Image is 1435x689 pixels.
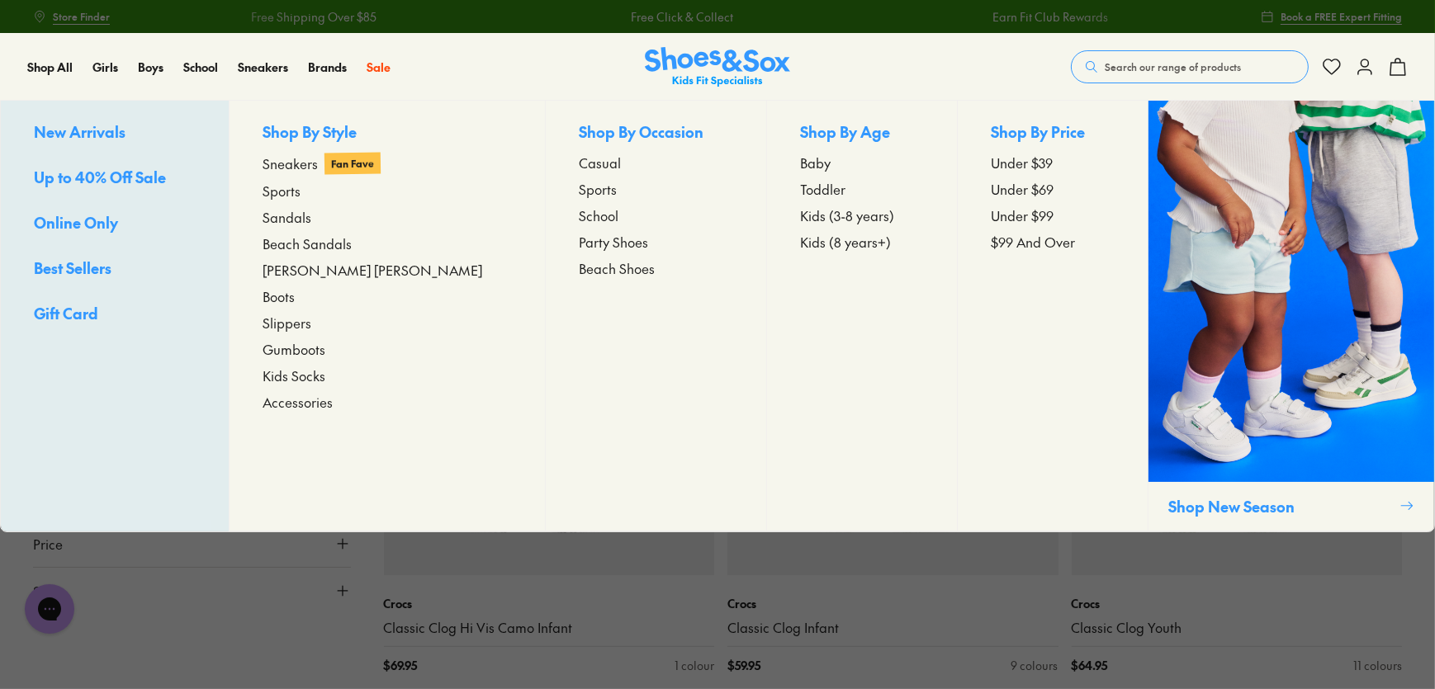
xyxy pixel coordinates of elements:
[34,212,118,233] span: Online Only
[727,595,1058,612] p: Crocs
[618,8,720,26] a: Free Click & Collect
[263,313,512,333] a: Slippers
[991,232,1075,252] span: $99 And Over
[1148,101,1434,531] a: Shop New Season
[263,234,352,253] span: Beach Sandals
[263,286,295,306] span: Boots
[17,578,83,639] iframe: Gorgias live chat messenger
[263,392,512,412] a: Accessories
[263,286,512,306] a: Boots
[1281,9,1402,24] span: Book a FREE Expert Fitting
[1105,59,1241,74] span: Search our range of products
[308,59,347,75] span: Brands
[263,366,512,385] a: Kids Socks
[645,47,790,87] img: SNS_Logo_Responsive.svg
[991,205,1054,225] span: Under $99
[263,181,512,201] a: Sports
[27,59,73,75] span: Shop All
[53,9,110,24] span: Store Finder
[727,619,1058,637] a: Classic Clog Infant
[675,657,714,674] div: 1 colour
[1148,101,1434,482] img: SNS_WEBASSETS_CollectionHero_ShopAll_1280x1600_6bdd8012-3a9d-4a11-8822-f7041dfd8577.png
[645,47,790,87] a: Shoes & Sox
[33,534,63,554] span: Price
[263,366,325,385] span: Kids Socks
[979,8,1095,26] a: Earn Fit Club Rewards
[991,153,1115,172] a: Under $39
[991,153,1053,172] span: Under $39
[991,232,1115,252] a: $99 And Over
[991,179,1115,199] a: Under $69
[1261,2,1402,31] a: Book a FREE Expert Fitting
[1072,619,1403,637] a: Classic Clog Youth
[367,59,391,75] span: Sale
[33,2,110,31] a: Store Finder
[263,153,318,173] span: Sneakers
[367,59,391,76] a: Sale
[579,258,733,278] a: Beach Shoes
[727,657,760,674] span: $ 59.95
[579,179,617,199] span: Sports
[800,205,924,225] a: Kids (3-8 years)
[1071,50,1309,83] button: Search our range of products
[991,179,1054,199] span: Under $69
[579,205,618,225] span: School
[138,59,163,76] a: Boys
[579,153,621,172] span: Casual
[263,181,301,201] span: Sports
[1072,595,1403,612] p: Crocs
[579,232,733,252] a: Party Shoes
[27,59,73,76] a: Shop All
[384,657,418,674] span: $ 69.95
[34,303,98,323] span: Gift Card
[263,153,512,174] a: Sneakers Fan Fave
[183,59,218,75] span: School
[579,179,733,199] a: Sports
[1353,657,1402,674] div: 11 colours
[263,207,512,227] a: Sandals
[34,257,111,278] span: Best Sellers
[34,167,166,187] span: Up to 40% Off Sale
[238,59,288,76] a: Sneakers
[92,59,118,75] span: Girls
[183,59,218,76] a: School
[238,8,363,26] a: Free Shipping Over $85
[800,179,845,199] span: Toddler
[138,59,163,75] span: Boys
[34,166,196,191] a: Up to 40% Off Sale
[1168,495,1393,517] p: Shop New Season
[34,121,126,142] span: New Arrivals
[34,302,196,328] a: Gift Card
[34,257,196,282] a: Best Sellers
[33,521,351,567] button: Price
[579,232,648,252] span: Party Shoes
[263,339,512,359] a: Gumboots
[33,568,351,614] button: Size
[34,120,196,146] a: New Arrivals
[263,207,311,227] span: Sandals
[579,258,655,278] span: Beach Shoes
[92,59,118,76] a: Girls
[263,339,325,359] span: Gumboots
[800,232,891,252] span: Kids (8 years+)
[263,234,512,253] a: Beach Sandals
[238,59,288,75] span: Sneakers
[800,153,831,172] span: Baby
[579,120,733,146] p: Shop By Occasion
[384,595,715,612] p: Crocs
[34,211,196,237] a: Online Only
[384,619,715,637] a: Classic Clog Hi Vis Camo Infant
[263,313,311,333] span: Slippers
[800,232,924,252] a: Kids (8 years+)
[263,392,333,412] span: Accessories
[1011,657,1058,674] div: 9 colours
[1072,657,1108,674] span: $ 64.95
[324,152,381,174] p: Fan Fave
[800,120,924,146] p: Shop By Age
[263,260,482,280] span: [PERSON_NAME] [PERSON_NAME]
[991,205,1115,225] a: Under $99
[800,205,894,225] span: Kids (3-8 years)
[308,59,347,76] a: Brands
[579,205,733,225] a: School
